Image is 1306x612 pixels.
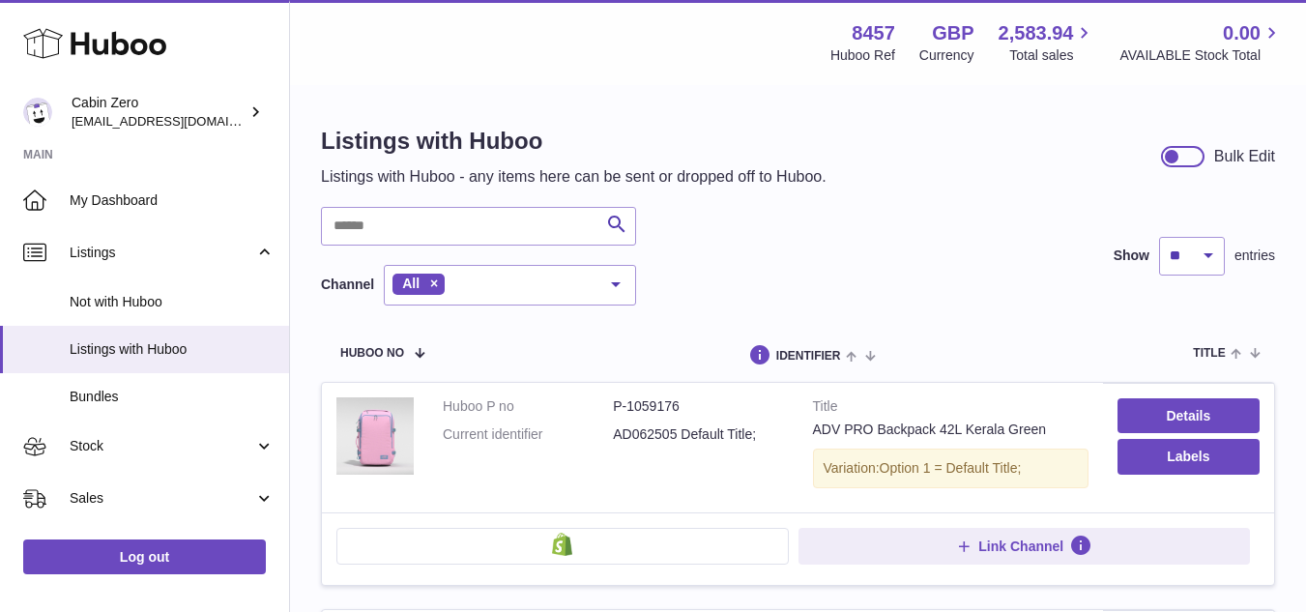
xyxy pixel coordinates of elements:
span: Stock [70,437,254,455]
h1: Listings with Huboo [321,126,827,157]
span: [EMAIL_ADDRESS][DOMAIN_NAME] [72,113,284,129]
img: internalAdmin-8457@internal.huboo.com [23,98,52,127]
div: Bulk Edit [1214,146,1275,167]
span: My Dashboard [70,191,275,210]
p: Listings with Huboo - any items here can be sent or dropped off to Huboo. [321,166,827,188]
span: Bundles [70,388,275,406]
img: ADV PRO Backpack 42L Kerala Green [336,397,414,475]
a: Log out [23,539,266,574]
span: Option 1 = Default Title; [880,460,1022,476]
span: Sales [70,489,254,508]
span: Huboo no [340,347,404,360]
strong: GBP [932,20,973,46]
div: ADV PRO Backpack 42L Kerala Green [813,421,1088,439]
a: 2,583.94 Total sales [999,20,1096,65]
dt: Huboo P no [443,397,613,416]
span: Listings with Huboo [70,340,275,359]
div: Variation: [813,449,1088,488]
span: Total sales [1009,46,1095,65]
span: AVAILABLE Stock Total [1119,46,1283,65]
div: Currency [919,46,974,65]
a: 0.00 AVAILABLE Stock Total [1119,20,1283,65]
button: Link Channel [798,528,1251,565]
span: All [402,276,420,291]
dt: Current identifier [443,425,613,444]
dd: AD062505 Default Title; [613,425,783,444]
div: Huboo Ref [830,46,895,65]
dd: P-1059176 [613,397,783,416]
span: title [1193,347,1225,360]
span: Not with Huboo [70,293,275,311]
span: Link Channel [978,538,1063,555]
span: Listings [70,244,254,262]
img: shopify-small.png [552,533,572,556]
div: Cabin Zero [72,94,246,131]
label: Show [1114,247,1149,265]
span: 2,583.94 [999,20,1074,46]
strong: 8457 [852,20,895,46]
a: Details [1117,398,1260,433]
label: Channel [321,276,374,294]
strong: Title [813,397,1088,421]
span: 0.00 [1223,20,1261,46]
span: entries [1234,247,1275,265]
span: identifier [776,350,841,363]
button: Labels [1117,439,1260,474]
